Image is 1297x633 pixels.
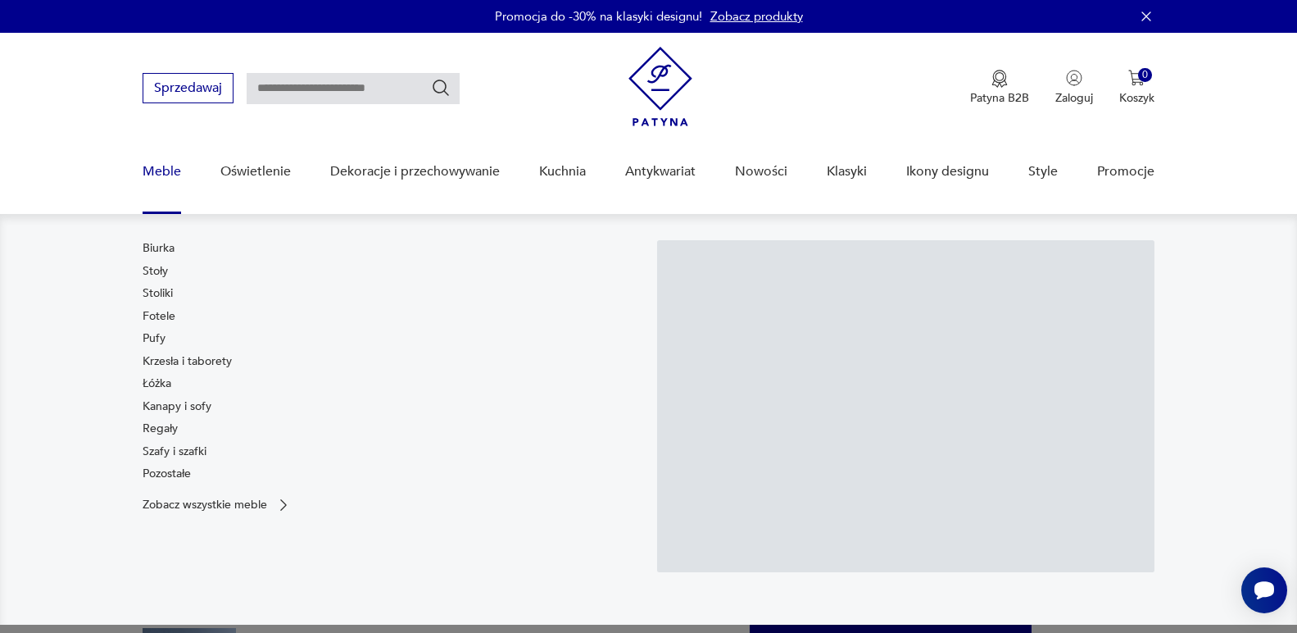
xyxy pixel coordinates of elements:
a: Krzesła i taborety [143,353,232,370]
a: Dekoracje i przechowywanie [330,140,500,203]
img: Ikonka użytkownika [1066,70,1082,86]
a: Promocje [1097,140,1154,203]
p: Patyna B2B [970,90,1029,106]
a: Kanapy i sofy [143,398,211,415]
div: 0 [1138,68,1152,82]
a: Stoły [143,263,168,280]
button: Zaloguj [1055,70,1093,106]
iframe: Smartsupp widget button [1241,567,1287,613]
img: Patyna - sklep z meblami i dekoracjami vintage [628,47,692,126]
a: Oświetlenie [220,140,291,203]
a: Pozostałe [143,466,191,482]
a: Klasyki [827,140,867,203]
button: Sprzedawaj [143,73,234,103]
a: Kuchnia [539,140,586,203]
a: Pufy [143,330,166,347]
a: Łóżka [143,376,171,392]
img: Ikona medalu [991,70,1008,88]
a: Meble [143,140,181,203]
a: Biurka [143,240,175,257]
a: Zobacz produkty [710,8,803,25]
a: Stoliki [143,285,173,302]
a: Style [1028,140,1058,203]
button: Szukaj [431,78,451,98]
p: Promocja do -30% na klasyki designu! [495,8,702,25]
a: Nowości [735,140,787,203]
button: Patyna B2B [970,70,1029,106]
button: 0Koszyk [1119,70,1154,106]
p: Zaloguj [1055,90,1093,106]
a: Szafy i szafki [143,444,206,460]
a: Ikona medaluPatyna B2B [970,70,1029,106]
img: Ikona koszyka [1128,70,1145,86]
a: Sprzedawaj [143,84,234,95]
a: Zobacz wszystkie meble [143,497,292,513]
a: Ikony designu [906,140,989,203]
a: Antykwariat [625,140,696,203]
a: Fotele [143,308,175,325]
p: Zobacz wszystkie meble [143,499,267,510]
a: Regały [143,421,178,437]
p: Koszyk [1119,90,1154,106]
